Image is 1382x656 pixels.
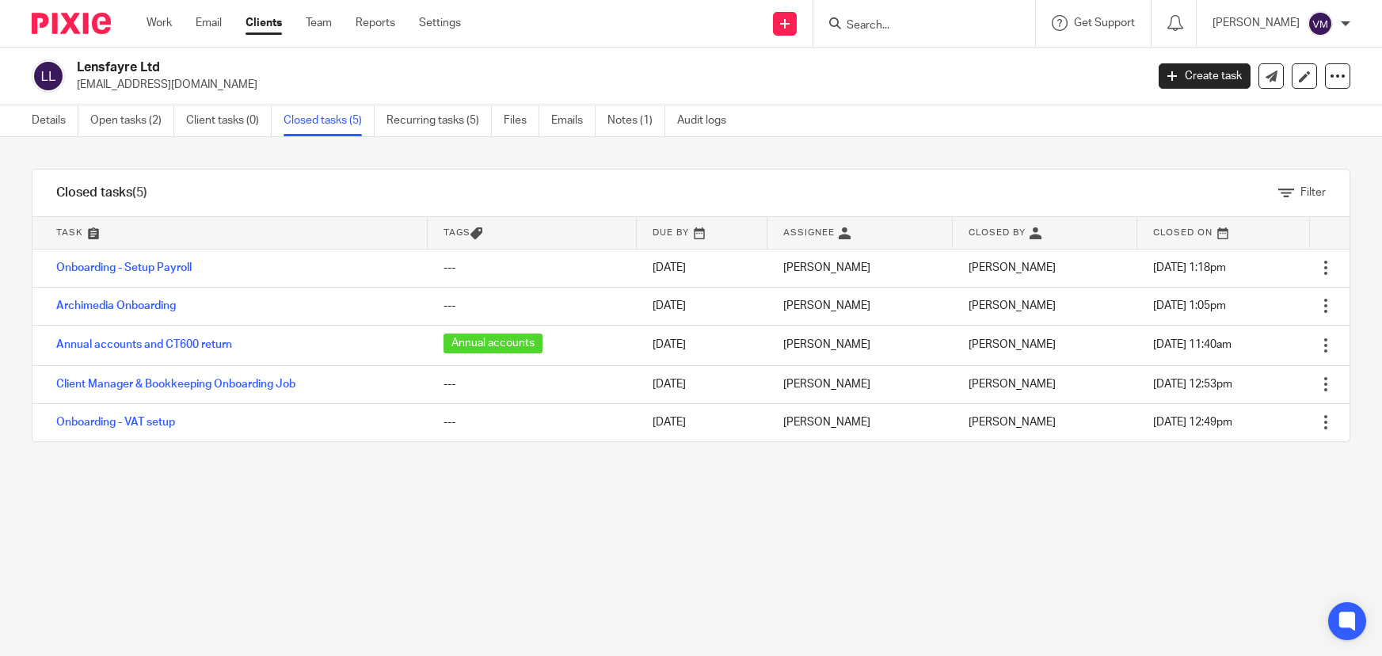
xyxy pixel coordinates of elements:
[504,105,539,136] a: Files
[32,105,78,136] a: Details
[90,105,174,136] a: Open tasks (2)
[56,185,147,201] h1: Closed tasks
[32,13,111,34] img: Pixie
[77,77,1135,93] p: [EMAIL_ADDRESS][DOMAIN_NAME]
[767,403,952,441] td: [PERSON_NAME]
[551,105,596,136] a: Emails
[32,59,65,93] img: svg%3E
[969,300,1056,311] span: [PERSON_NAME]
[969,262,1056,273] span: [PERSON_NAME]
[637,365,767,403] td: [DATE]
[767,249,952,287] td: [PERSON_NAME]
[56,417,175,428] a: Onboarding - VAT setup
[1308,11,1333,36] img: svg%3E
[306,15,332,31] a: Team
[56,262,192,273] a: Onboarding - Setup Payroll
[1213,15,1300,31] p: [PERSON_NAME]
[1074,17,1135,29] span: Get Support
[428,217,638,249] th: Tags
[1153,262,1226,273] span: [DATE] 1:18pm
[1153,339,1232,350] span: [DATE] 11:40am
[444,376,622,392] div: ---
[356,15,395,31] a: Reports
[56,339,232,350] a: Annual accounts and CT600 return
[1153,379,1232,390] span: [DATE] 12:53pm
[186,105,272,136] a: Client tasks (0)
[444,334,543,353] span: Annual accounts
[969,379,1056,390] span: [PERSON_NAME]
[845,19,988,33] input: Search
[386,105,492,136] a: Recurring tasks (5)
[607,105,665,136] a: Notes (1)
[1300,187,1326,198] span: Filter
[767,325,952,365] td: [PERSON_NAME]
[1153,417,1232,428] span: [DATE] 12:49pm
[444,260,622,276] div: ---
[147,15,172,31] a: Work
[637,403,767,441] td: [DATE]
[1153,300,1226,311] span: [DATE] 1:05pm
[56,379,295,390] a: Client Manager & Bookkeeping Onboarding Job
[969,417,1056,428] span: [PERSON_NAME]
[77,59,923,76] h2: Lensfayre Ltd
[419,15,461,31] a: Settings
[767,365,952,403] td: [PERSON_NAME]
[196,15,222,31] a: Email
[637,249,767,287] td: [DATE]
[132,186,147,199] span: (5)
[677,105,738,136] a: Audit logs
[1159,63,1251,89] a: Create task
[444,414,622,430] div: ---
[637,287,767,325] td: [DATE]
[767,287,952,325] td: [PERSON_NAME]
[284,105,375,136] a: Closed tasks (5)
[246,15,282,31] a: Clients
[969,339,1056,350] span: [PERSON_NAME]
[637,325,767,365] td: [DATE]
[444,298,622,314] div: ---
[56,300,176,311] a: Archimedia Onboarding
